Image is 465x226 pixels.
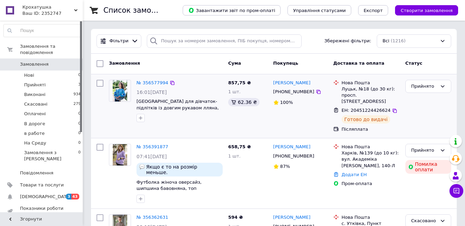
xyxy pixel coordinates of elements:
a: № 356577994 [137,80,168,85]
span: 279 [73,101,81,107]
span: 43 [71,194,79,200]
span: в работе [24,130,45,137]
span: На Среду [24,140,46,146]
div: Готово до видачі [342,115,391,123]
button: Чат з покупцем [449,184,463,198]
img: :speech_balloon: [139,164,145,170]
span: Показники роботи компанії [20,205,64,218]
span: Експорт [364,8,383,13]
div: [PHONE_NUMBER] [272,152,316,161]
span: 07:41[DATE] [137,154,167,159]
a: [PERSON_NAME] [273,80,311,86]
span: Крохатушка [22,4,74,10]
span: 0 [78,111,81,117]
span: Всі [383,38,390,44]
input: Пошук за номером замовлення, ПІБ покупця, номером телефону, Email, номером накладної [147,34,301,48]
span: В дороге [24,121,45,127]
span: Товари та послуги [20,182,64,188]
span: (1216) [391,38,405,43]
img: Фото товару [113,144,127,165]
div: Прийнято [411,83,437,90]
span: Повідомлення [20,170,53,176]
a: [GEOGRAPHIC_DATA] для дівчаток-підлітків із довгим рукавом лляна, блакитна топ 140 Крохатушка одяг [137,99,221,117]
span: 594 ₴ [228,215,243,220]
input: Пошук [4,24,81,37]
span: 0 [78,72,81,78]
a: Створити замовлення [388,8,458,13]
div: Нова Пошта [342,80,400,86]
span: Покупець [273,61,299,66]
div: Пром-оплата [342,181,400,187]
span: 1 шт. [228,89,241,94]
a: Додати ЕН [342,172,367,177]
span: Збережені фільтри: [324,38,371,44]
span: Замовлення та повідомлення [20,43,83,56]
span: 0 [78,121,81,127]
div: 62.36 ₴ [228,98,260,106]
span: 16:01[DATE] [137,89,167,95]
a: Фото товару [109,80,131,102]
span: Доставка та оплата [333,61,384,66]
a: [PERSON_NAME] [273,144,311,150]
div: Ваш ID: 2352747 [22,10,83,17]
div: Нова Пошта [342,214,400,220]
span: Виконані [24,92,46,98]
span: 658,75 ₴ [228,144,251,149]
span: Замовлення [20,61,49,67]
span: Нові [24,72,34,78]
span: Фільтри [110,38,129,44]
h1: Список замовлень [103,6,173,14]
div: Прийнято [411,147,437,154]
a: Футболка жіноча оверсайз, шипшина бавовняна, топ [137,180,202,191]
span: Cума [228,61,241,66]
span: 100% [280,100,293,105]
span: 0 [78,150,81,162]
span: 934 [73,92,81,98]
span: Прийняті [24,82,46,88]
div: Луцьк, №18 (до 30 кг): просп. [STREET_ADDRESS] [342,86,400,105]
button: Створити замовлення [395,5,458,15]
div: [PHONE_NUMBER] [272,87,316,96]
span: 0 [78,140,81,146]
span: 857,75 ₴ [228,80,251,85]
div: Скасовано [411,217,437,225]
span: Управління статусами [293,8,346,13]
span: Статус [405,61,423,66]
a: [PERSON_NAME] [273,214,311,221]
div: Харків, №139 (до 10 кг): вул. Академіка [PERSON_NAME], 140-Л [342,150,400,169]
span: Скасовані [24,101,48,107]
button: Завантажити звіт по пром-оплаті [183,5,281,15]
span: 1 шт. [228,153,241,159]
a: № 356391877 [137,144,168,149]
span: [DEMOGRAPHIC_DATA] [20,194,71,200]
span: Замовлення [109,61,140,66]
span: Якщо є то на розмір меньше. [146,164,220,175]
span: 0 [78,130,81,137]
span: Створити замовлення [401,8,453,13]
span: ЕН: 20451224426624 [342,108,391,113]
button: Експорт [358,5,388,15]
a: Фото товару [109,144,131,166]
button: Управління статусами [287,5,351,15]
span: Замовлення з [PERSON_NAME] [24,150,78,162]
div: Післяплата [342,126,400,132]
span: 3 [66,194,71,200]
span: Завантажити звіт по пром-оплаті [188,7,275,13]
img: Фото товару [113,80,127,101]
span: Оплачені [24,111,46,117]
span: 87% [280,164,290,169]
div: Нова Пошта [342,144,400,150]
span: 3 [78,82,81,88]
div: Помилка оплати [405,160,451,174]
a: № 356362631 [137,215,168,220]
